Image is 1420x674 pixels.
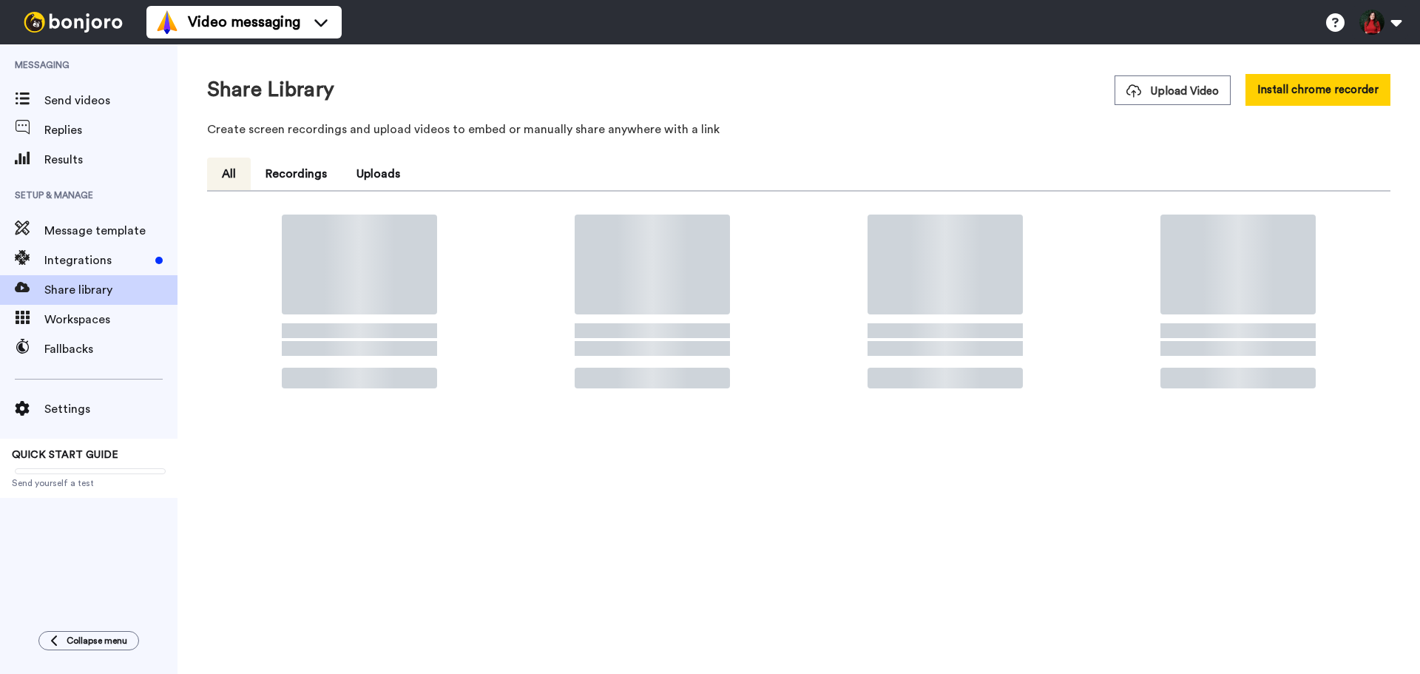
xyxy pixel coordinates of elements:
button: Recordings [251,158,342,190]
img: bj-logo-header-white.svg [18,12,129,33]
span: Replies [44,121,177,139]
span: Share library [44,281,177,299]
span: Message template [44,222,177,240]
span: Integrations [44,252,149,269]
button: Uploads [342,158,415,190]
button: Upload Video [1115,75,1231,105]
p: Create screen recordings and upload videos to embed or manually share anywhere with a link [207,121,1390,138]
span: Fallbacks [44,340,177,358]
span: Video messaging [188,12,300,33]
span: Send videos [44,92,177,109]
span: Collapse menu [67,635,127,647]
img: vm-color.svg [155,10,179,34]
span: Send yourself a test [12,477,166,489]
span: QUICK START GUIDE [12,450,118,460]
button: Collapse menu [38,631,139,650]
span: Results [44,151,177,169]
span: Settings [44,400,177,418]
span: Workspaces [44,311,177,328]
h1: Share Library [207,78,334,101]
span: Upload Video [1126,84,1219,99]
button: All [207,158,251,190]
button: Install chrome recorder [1245,74,1390,106]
